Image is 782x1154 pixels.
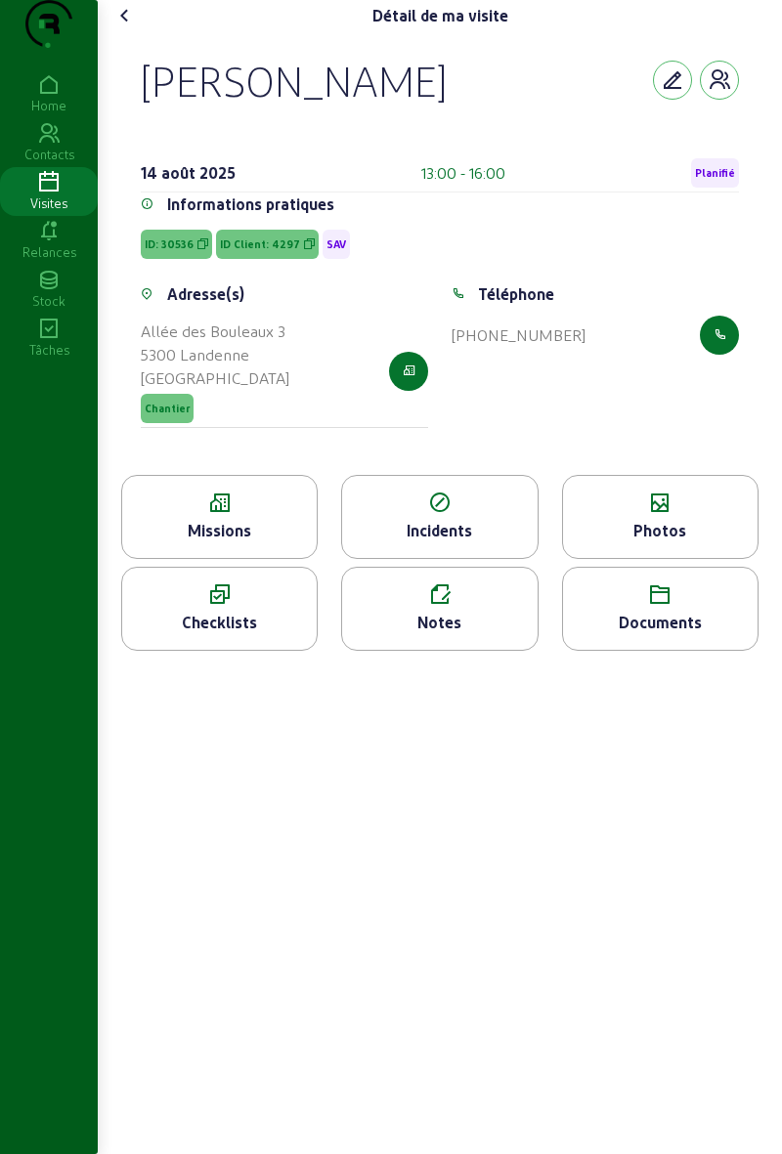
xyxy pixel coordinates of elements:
div: Photos [563,519,758,542]
div: Informations pratiques [167,192,334,216]
div: Téléphone [478,282,554,306]
div: 14 août 2025 [141,161,236,185]
div: Adresse(s) [167,282,244,306]
span: Chantier [145,402,190,415]
span: SAV [326,237,346,251]
div: Détail de ma visite [372,4,508,27]
div: [PERSON_NAME] [141,55,447,106]
span: Planifié [695,166,735,180]
div: [PHONE_NUMBER] [452,323,586,347]
div: Checklists [122,611,317,634]
span: ID: 30536 [145,237,194,251]
div: 5300 Landenne [141,343,289,366]
div: Notes [342,611,537,634]
div: Documents [563,611,758,634]
div: Allée des Bouleaux 3 [141,320,289,343]
span: ID Client: 4297 [220,237,300,251]
div: Missions [122,519,317,542]
div: [GEOGRAPHIC_DATA] [141,366,289,390]
div: 13:00 - 16:00 [421,161,505,185]
div: Incidents [342,519,537,542]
